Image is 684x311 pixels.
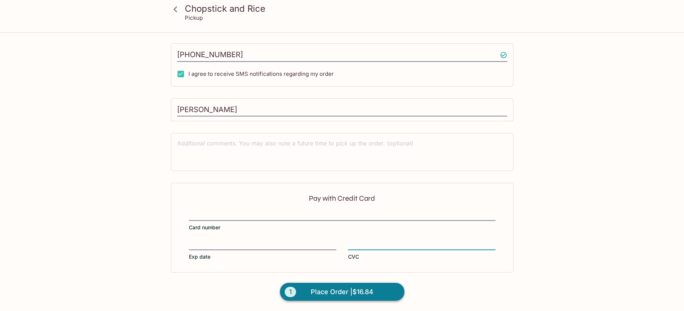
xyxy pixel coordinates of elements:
[348,253,359,260] span: CVC
[189,195,496,202] p: Pay with Credit Card
[185,3,512,14] h3: Chopstick and Rice
[348,241,496,249] iframe: Secure CVC input frame
[189,224,220,231] span: Card number
[177,103,507,117] input: Enter first and last name
[189,211,496,219] iframe: Secure card number input frame
[177,48,507,62] input: Enter phone number
[285,287,296,297] span: 1
[185,14,203,21] p: Pickup
[189,241,336,249] iframe: Secure expiration date input frame
[280,283,404,301] button: 1Place Order |$16.84
[311,286,373,298] span: Place Order | $16.84
[189,253,210,260] span: Exp date
[188,70,334,77] span: I agree to receive SMS notifications regarding my order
